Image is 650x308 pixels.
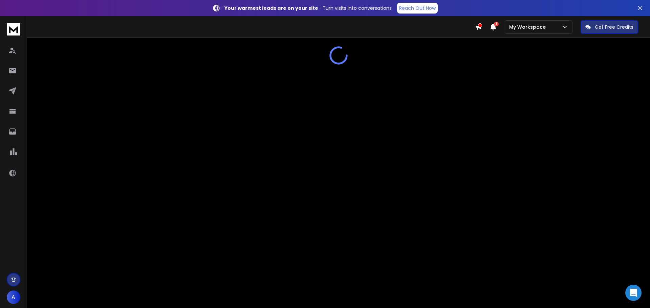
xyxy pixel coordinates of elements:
button: Get Free Credits [581,20,638,34]
span: 3 [494,22,499,26]
p: – Turn visits into conversations [224,5,392,11]
button: A [7,290,20,304]
div: Open Intercom Messenger [625,285,642,301]
img: logo [7,23,20,35]
p: Reach Out Now [399,5,436,11]
p: Get Free Credits [595,24,633,30]
strong: Your warmest leads are on your site [224,5,318,11]
p: My Workspace [509,24,548,30]
a: Reach Out Now [397,3,438,14]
